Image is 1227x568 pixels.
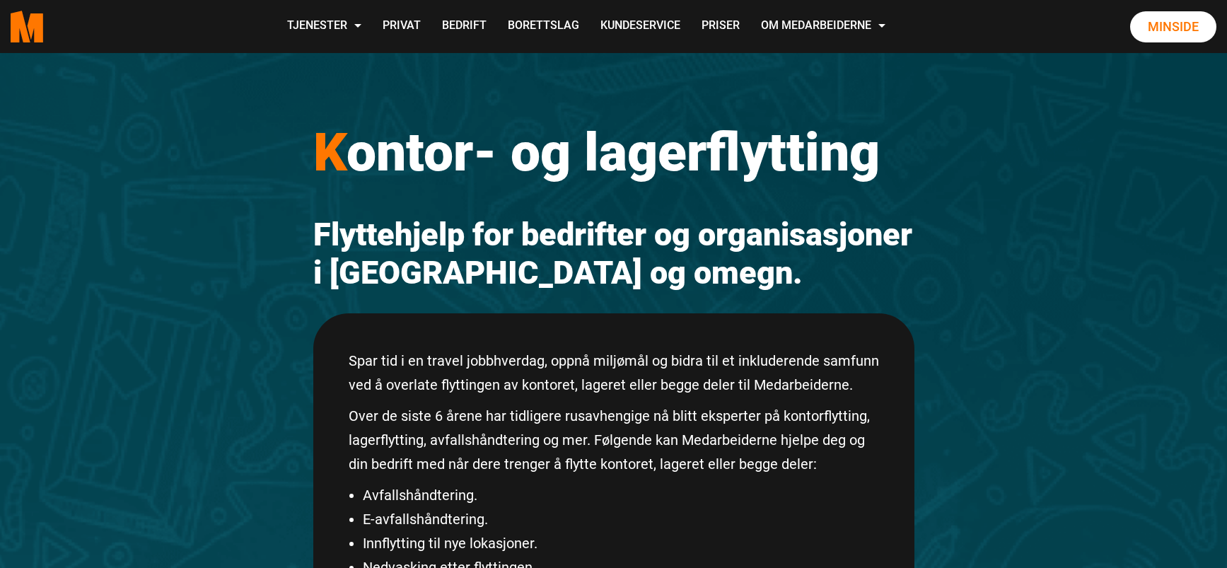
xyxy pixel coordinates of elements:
[691,1,750,52] a: Priser
[372,1,431,52] a: Privat
[349,349,879,397] p: Spar tid i en travel jobbhverdag, oppnå miljømål og bidra til et inkluderende samfunn ved å overl...
[363,531,879,555] li: Innflytting til nye lokasjoner.
[313,120,914,184] h1: ontor- og lagerflytting
[313,216,914,292] h2: Flyttehjelp for bedrifter og organisasjoner i [GEOGRAPHIC_DATA] og omegn.
[497,1,590,52] a: Borettslag
[349,404,879,476] p: Over de siste 6 årene har tidligere rusavhengige nå blitt eksperter på kontorflytting, lagerflytt...
[277,1,372,52] a: Tjenester
[363,483,879,507] li: Avfallshåndtering.
[750,1,896,52] a: Om Medarbeiderne
[1130,11,1216,42] a: Minside
[313,121,347,183] span: K
[590,1,691,52] a: Kundeservice
[431,1,497,52] a: Bedrift
[363,507,879,531] li: E-avfallshåndtering.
